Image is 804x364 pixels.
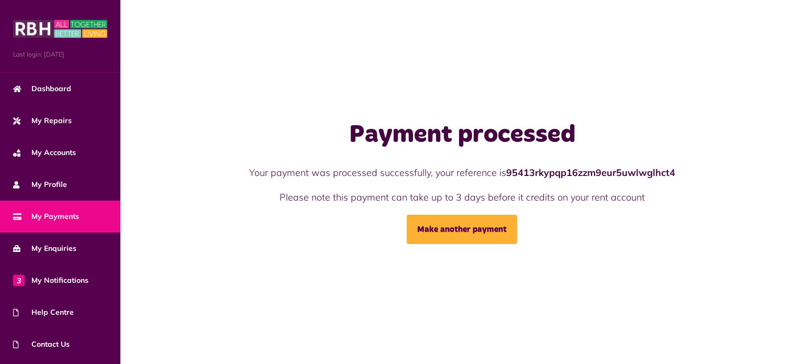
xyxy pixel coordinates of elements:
h1: Payment processed [229,120,695,150]
span: My Accounts [13,147,76,158]
span: Last login: [DATE] [13,50,107,59]
span: Help Centre [13,307,74,318]
span: My Enquiries [13,243,76,254]
img: MyRBH [13,18,107,39]
span: My Payments [13,211,79,222]
p: Please note this payment can take up to 3 days before it credits on your rent account [229,190,695,204]
p: Your payment was processed successfully, your reference is [229,166,695,180]
span: My Profile [13,179,67,190]
span: Contact Us [13,339,70,350]
strong: 95413rkypqp16zzm9eur5uwlwglhct4 [506,167,675,179]
a: Make another payment [407,215,517,244]
span: Dashboard [13,83,71,94]
span: My Notifications [13,275,88,286]
span: 3 [13,274,25,286]
span: My Repairs [13,115,72,126]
